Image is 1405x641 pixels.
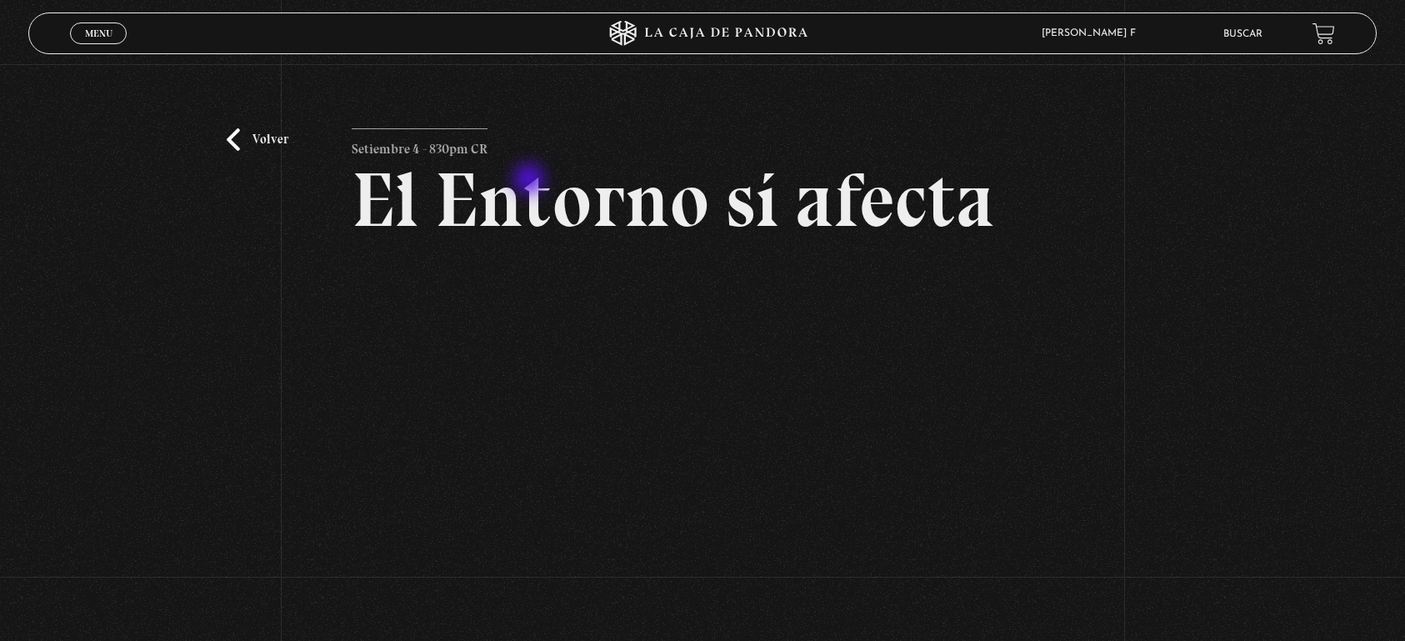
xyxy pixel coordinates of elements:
a: View your shopping cart [1312,23,1335,45]
span: Cerrar [79,43,118,54]
span: [PERSON_NAME] F [1033,28,1152,38]
a: Volver [227,128,288,151]
p: Setiembre 4 - 830pm CR [352,128,487,162]
a: Buscar [1223,29,1262,39]
span: Menu [85,28,112,38]
h2: El Entorno sí afecta [352,162,1053,238]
